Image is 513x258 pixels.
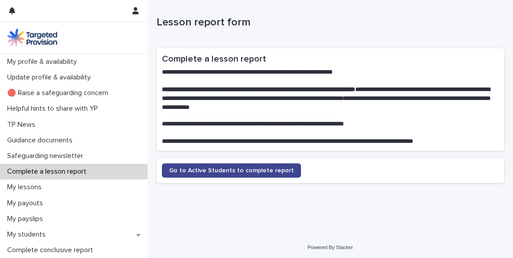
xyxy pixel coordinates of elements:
[4,167,93,176] p: Complete a lesson report
[4,104,105,113] p: Helpful hints to share with YP
[308,245,353,250] a: Powered By Stacker
[4,58,84,66] p: My profile & availability
[162,54,499,64] h2: Complete a lesson report
[4,199,50,208] p: My payouts
[7,29,57,46] img: M5nRWzHhSzIhMunXDL62
[4,136,80,145] p: Guidance documents
[4,183,49,191] p: My lessons
[4,230,53,239] p: My students
[4,246,100,254] p: Complete conclusive report
[4,89,115,97] p: 🔴 Raise a safeguarding concern
[4,73,98,82] p: Update profile & availability
[4,121,42,129] p: TP News
[4,152,90,160] p: Safeguarding newsletter
[169,167,294,174] span: Go to Active Students to complete report
[4,215,50,223] p: My payslips
[162,163,301,178] a: Go to Active Students to complete report
[157,16,500,29] p: Lesson report form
